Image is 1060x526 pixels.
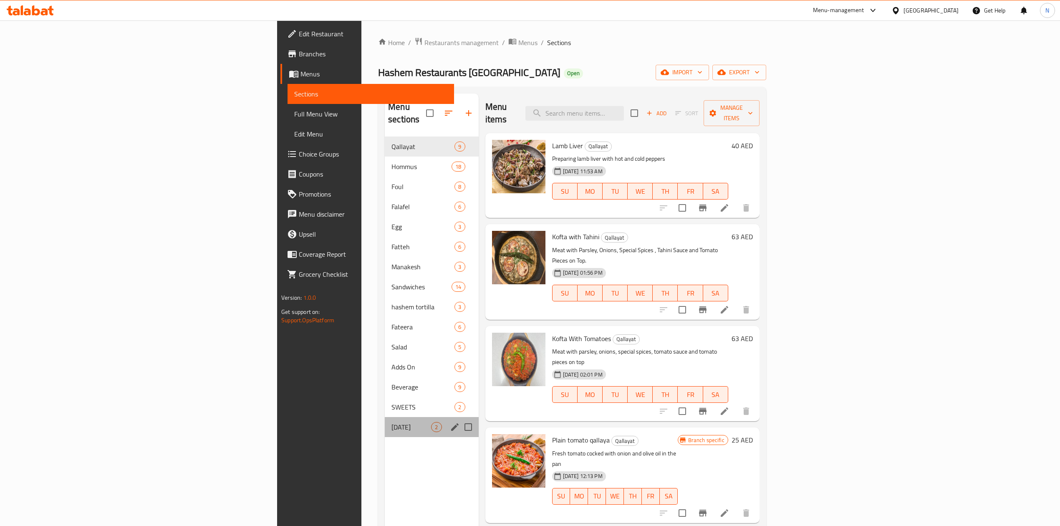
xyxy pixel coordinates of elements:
[431,422,442,432] div: items
[588,488,606,505] button: TU
[613,334,639,344] span: Qallayat
[732,231,753,243] h6: 63 AED
[719,67,760,78] span: export
[492,434,545,488] img: Plain tomato qallaya
[719,406,729,416] a: Edit menu item
[736,300,756,320] button: delete
[280,264,454,284] a: Grocery Checklist
[613,334,640,344] div: Qallayat
[645,109,668,118] span: Add
[603,285,628,301] button: TU
[424,38,499,48] span: Restaurants management
[452,283,464,291] span: 14
[719,305,729,315] a: Edit menu item
[391,422,431,432] span: [DATE]
[736,198,756,218] button: delete
[454,302,465,312] div: items
[643,107,670,120] button: Add
[385,337,478,357] div: Salad5
[432,423,441,431] span: 2
[299,269,447,279] span: Grocery Checklist
[685,436,728,444] span: Branch specific
[391,162,452,172] span: Hommus
[294,129,447,139] span: Edit Menu
[378,37,766,48] nav: breadcrumb
[391,402,454,412] div: SWEETS
[674,504,691,522] span: Select to update
[280,224,454,244] a: Upsell
[391,202,454,212] div: Falafel
[578,183,603,200] button: MO
[603,386,628,403] button: TU
[606,488,624,505] button: WE
[391,142,454,152] span: Qallayat
[280,44,454,64] a: Branches
[300,69,447,79] span: Menus
[606,287,624,299] span: TU
[552,154,728,164] p: Preparing lamb liver with hot and cold peppers
[631,185,649,197] span: WE
[904,6,959,15] div: [GEOGRAPHIC_DATA]
[578,285,603,301] button: MO
[455,343,464,351] span: 5
[485,101,515,126] h2: Menu items
[288,104,454,124] a: Full Menu View
[452,162,465,172] div: items
[455,263,464,271] span: 3
[552,245,728,266] p: Meat with Parsley, Onions, Special Spices , Tahini Sauce and Tomato Pieces on Top.
[378,63,560,82] span: Hashem Restaurants [GEOGRAPHIC_DATA]
[385,397,478,417] div: SWEETS2
[454,182,465,192] div: items
[693,503,713,523] button: Branch-specific-item
[280,64,454,84] a: Menus
[414,37,499,48] a: Restaurants management
[508,37,538,48] a: Menus
[547,38,571,48] span: Sections
[288,124,454,144] a: Edit Menu
[681,185,699,197] span: FR
[299,209,447,219] span: Menu disclaimer
[391,362,454,372] span: Adds On
[560,472,606,480] span: [DATE] 12:13 PM
[299,149,447,159] span: Choice Groups
[452,282,465,292] div: items
[288,84,454,104] a: Sections
[662,67,702,78] span: import
[280,144,454,164] a: Choice Groups
[455,223,464,231] span: 3
[385,257,478,277] div: Manakesh3
[611,436,639,446] div: Qallayat
[693,198,713,218] button: Branch-specific-item
[391,382,454,392] span: Beverage
[299,49,447,59] span: Branches
[606,185,624,197] span: TU
[299,29,447,39] span: Edit Restaurant
[455,323,464,331] span: 6
[281,315,334,326] a: Support.OpsPlatform
[656,65,709,80] button: import
[391,182,454,192] span: Foul
[391,302,454,312] span: hashem tortilla
[552,139,583,152] span: Lamb Liver
[674,199,691,217] span: Select to update
[385,277,478,297] div: Sandwiches14
[707,185,725,197] span: SA
[391,322,454,332] div: Fateera
[707,389,725,401] span: SA
[391,342,454,352] div: Salad
[299,169,447,179] span: Coupons
[299,249,447,259] span: Coverage Report
[385,137,478,157] div: Qallayat9
[653,386,678,403] button: TH
[280,244,454,264] a: Coverage Report
[628,386,653,403] button: WE
[591,490,603,502] span: TU
[552,488,570,505] button: SU
[678,183,703,200] button: FR
[459,103,479,123] button: Add section
[736,503,756,523] button: delete
[391,262,454,272] span: Manakesh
